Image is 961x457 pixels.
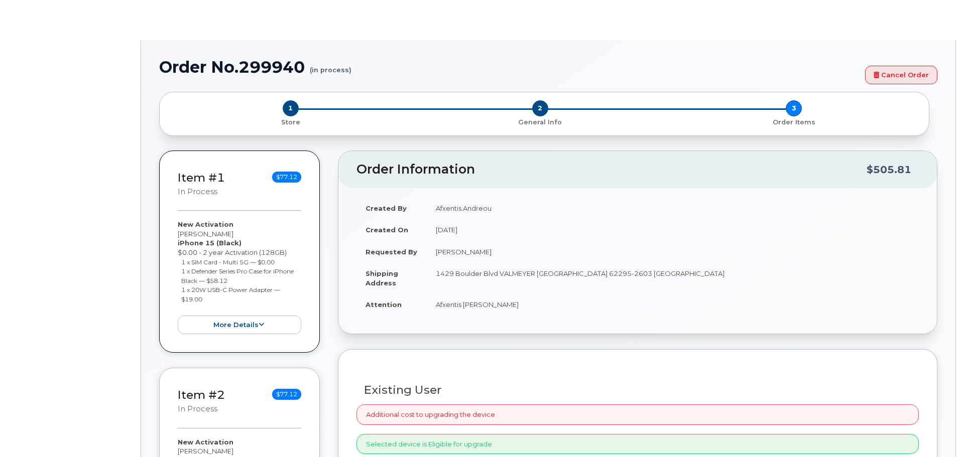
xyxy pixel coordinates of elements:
[427,197,919,219] td: Afxentis.Andreou
[172,118,409,127] p: Store
[427,219,919,241] td: [DATE]
[366,204,407,212] strong: Created By
[178,171,225,185] a: Item #1
[865,66,937,84] a: Cancel Order
[366,300,402,309] strong: Attention
[181,286,280,303] small: 1 x 20W USB-C Power Adapter — $19.00
[272,172,301,183] span: $77.12
[178,220,301,334] div: [PERSON_NAME] $0.00 - 2 year Activation (128GB)
[181,267,294,284] small: 1 x Defender Series Pro Case for iPhone Black — $58.12
[427,293,919,316] td: Afxentis [PERSON_NAME]
[532,100,548,116] span: 2
[356,434,919,454] div: Selected device is Eligible for upgrade
[356,404,919,425] div: Additional cost to upgrading the device
[283,100,299,116] span: 1
[310,58,351,74] small: (in process)
[178,388,225,402] a: Item #2
[181,258,275,266] small: 1 x SIM Card - Multi 5G — $0.00
[427,262,919,293] td: 1429 Boulder Blvd VALMEYER [GEOGRAPHIC_DATA] 62295-2603 [GEOGRAPHIC_DATA]
[366,226,408,234] strong: Created On
[427,241,919,263] td: [PERSON_NAME]
[272,389,301,400] span: $77.12
[417,118,663,127] p: General Info
[366,269,398,287] strong: Shipping Address
[356,163,867,177] h2: Order Information
[366,248,417,256] strong: Requested By
[178,316,301,334] button: more details
[364,384,911,396] h3: Existing User
[178,187,217,196] small: in process
[178,404,217,413] small: in process
[178,438,233,446] strong: New Activation
[178,220,233,228] strong: New Activation
[867,160,911,179] div: $505.81
[413,116,667,127] a: 2 General Info
[159,58,860,76] h1: Order No.299940
[178,239,242,247] strong: iPhone 15 (Black)
[168,116,413,127] a: 1 Store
